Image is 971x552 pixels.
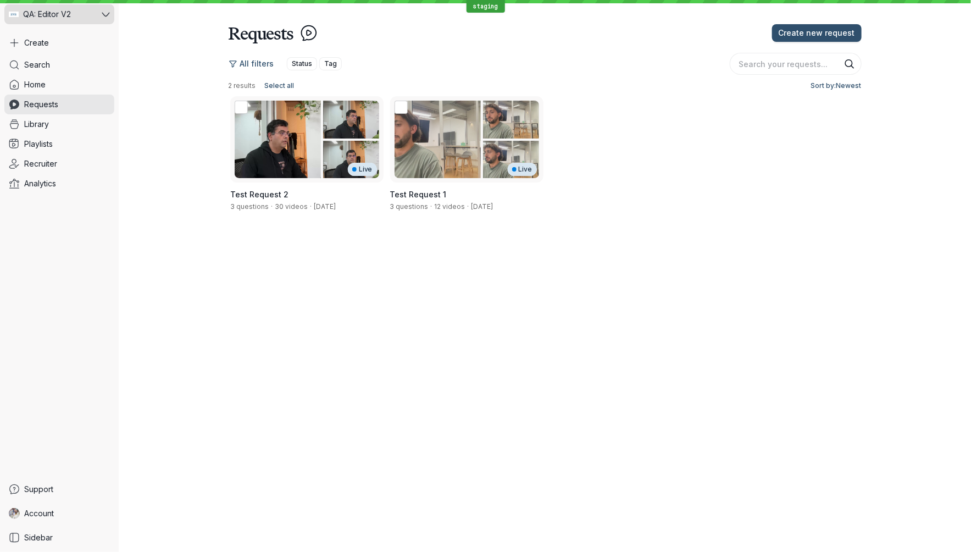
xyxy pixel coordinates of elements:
[844,58,855,69] button: Search
[465,202,471,211] span: ·
[269,202,275,211] span: ·
[24,139,53,150] span: Playlists
[24,178,56,189] span: Analytics
[807,79,862,92] button: Sort by:Newest
[24,119,49,130] span: Library
[9,508,20,519] img: Gary Zurnamer avatar
[24,158,57,169] span: Recruiter
[24,508,54,519] span: Account
[4,154,114,174] a: Recruiter
[4,114,114,134] a: Library
[229,22,294,44] h1: Requests
[319,57,342,70] button: Tag
[772,24,862,42] button: Create new request
[240,58,274,69] span: All filters
[308,202,314,211] span: ·
[4,479,114,499] a: Support
[390,190,447,199] span: Test Request 1
[287,57,317,70] button: Status
[4,75,114,95] a: Home
[24,532,53,543] span: Sidebar
[4,174,114,194] a: Analytics
[24,484,53,495] span: Support
[292,58,312,69] span: Status
[260,79,299,92] button: Select all
[230,190,288,199] span: Test Request 2
[4,4,99,24] div: QA: Editor V2
[230,202,269,211] span: 3 questions
[265,80,295,91] span: Select all
[390,202,429,211] span: 3 questions
[24,37,49,48] span: Create
[429,202,435,211] span: ·
[4,528,114,548] a: Sidebar
[275,202,308,211] span: 30 videos
[730,53,862,75] input: Search your requests...
[779,27,855,38] span: Create new request
[229,81,256,90] span: 2 results
[9,9,19,19] img: QA: Editor V2 avatar
[4,4,114,24] button: QA: Editor V2 avatarQA: Editor V2
[324,58,337,69] span: Tag
[811,80,862,91] span: Sort by: Newest
[4,55,114,75] a: Search
[4,33,114,53] button: Create
[4,504,114,523] a: Gary Zurnamer avatarAccount
[471,202,493,211] span: Created by Shez Editor V2
[23,9,71,20] span: QA: Editor V2
[4,95,114,114] a: Requests
[24,79,46,90] span: Home
[314,202,336,211] span: Created by Shez Editor V2
[24,99,58,110] span: Requests
[229,55,281,73] button: All filters
[4,134,114,154] a: Playlists
[24,59,50,70] span: Search
[435,202,465,211] span: 12 videos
